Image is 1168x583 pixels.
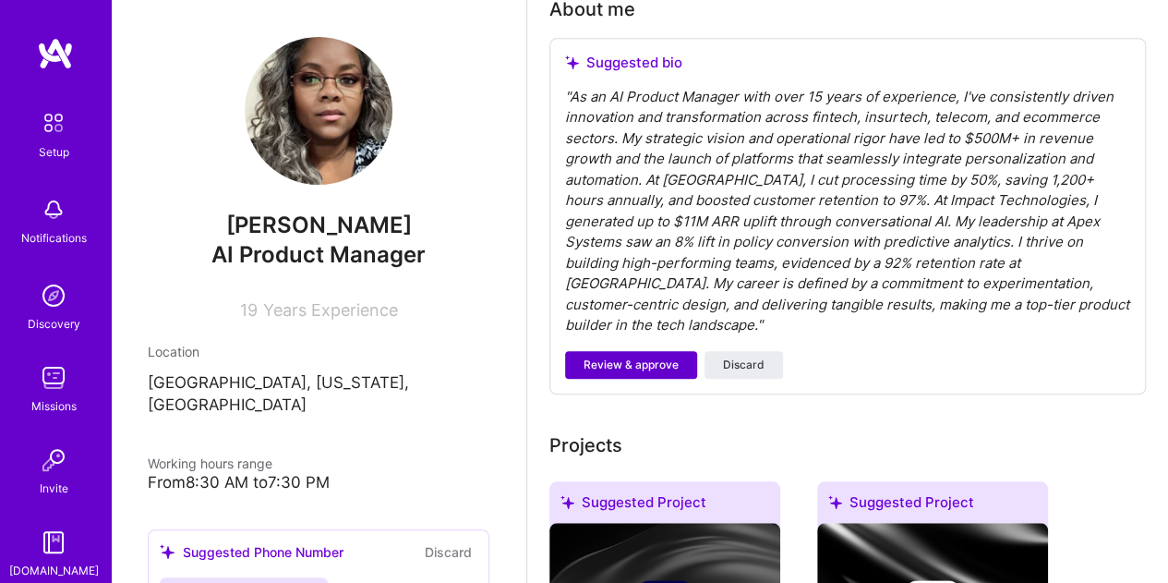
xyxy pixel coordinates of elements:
div: Add projects you've worked on [549,431,622,459]
div: Notifications [21,228,87,248]
img: guide book [35,524,72,561]
div: Suggested Project [549,481,780,530]
button: Review & approve [565,351,697,379]
div: [DOMAIN_NAME] [9,561,99,580]
div: Invite [40,479,68,498]
div: Suggested bio [565,54,1130,72]
div: Suggested Project [817,481,1048,530]
div: Discovery [28,314,80,334]
span: Years Experience [263,300,398,320]
i: icon SuggestedTeams [560,495,574,509]
span: 19 [240,300,258,320]
div: Projects [549,431,622,459]
button: Discard [419,541,477,563]
img: discovery [35,277,72,314]
img: Invite [35,442,72,479]
div: Setup [39,142,69,162]
div: " As an AI Product Manager with over 15 years of experience, I've consistently driven innovation ... [565,87,1130,336]
img: teamwork [35,359,72,396]
i: icon SuggestedTeams [828,495,842,509]
button: Discard [704,351,783,379]
img: setup [34,103,73,142]
img: logo [37,37,74,70]
span: Discard [723,357,765,373]
p: [GEOGRAPHIC_DATA], [US_STATE], [GEOGRAPHIC_DATA] [148,372,489,417]
div: Location [148,342,489,361]
div: From 8:30 AM to 7:30 PM [148,473,489,492]
span: Review & approve [584,357,679,373]
img: User Avatar [245,37,392,185]
i: icon SuggestedTeams [565,55,579,69]
div: Missions [31,396,77,416]
span: Working hours range [148,455,272,471]
img: bell [35,191,72,228]
span: [PERSON_NAME] [148,212,489,239]
div: Suggested Phone Number [160,542,343,562]
span: AI Product Manager [211,241,426,268]
i: icon SuggestedTeams [160,544,175,560]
